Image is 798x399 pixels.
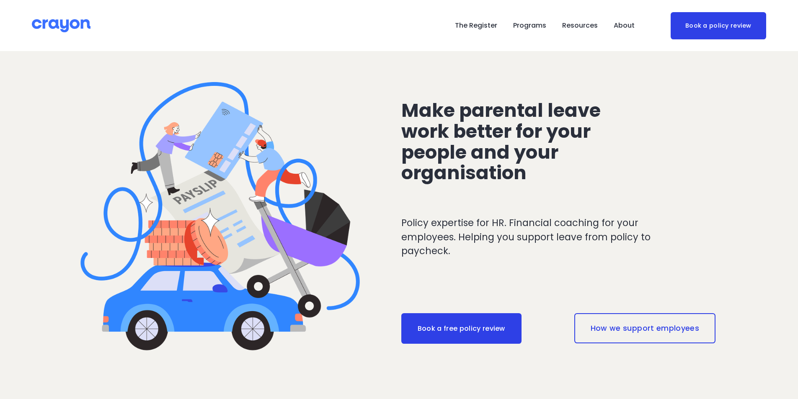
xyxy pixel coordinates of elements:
a: folder dropdown [513,19,546,32]
a: folder dropdown [562,19,598,32]
a: Book a policy review [671,12,766,39]
a: Book a free policy review [401,313,522,344]
span: About [614,20,635,32]
a: How we support employees [574,313,715,343]
span: Make parental leave work better for your people and your organisation [401,97,605,186]
p: Policy expertise for HR. Financial coaching for your employees. Helping you support leave from po... [401,216,685,258]
span: Programs [513,20,546,32]
img: Crayon [32,18,90,33]
a: folder dropdown [614,19,635,32]
span: Resources [562,20,598,32]
a: The Register [455,19,497,32]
